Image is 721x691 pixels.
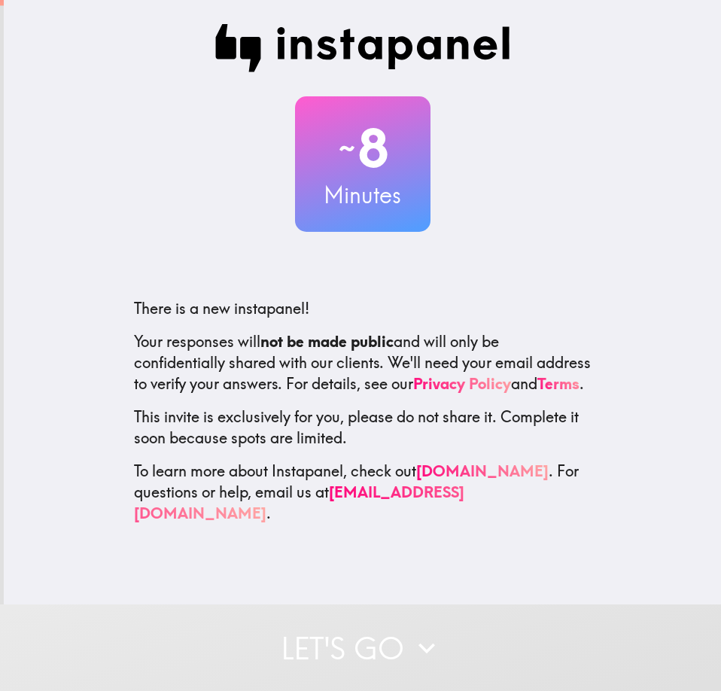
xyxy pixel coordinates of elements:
[537,374,580,393] a: Terms
[336,126,357,171] span: ~
[260,332,394,351] b: not be made public
[134,299,309,318] span: There is a new instapanel!
[134,461,592,524] p: To learn more about Instapanel, check out . For questions or help, email us at .
[215,24,510,72] img: Instapanel
[295,179,430,211] h3: Minutes
[416,461,549,480] a: [DOMAIN_NAME]
[413,374,511,393] a: Privacy Policy
[134,406,592,449] p: This invite is exclusively for you, please do not share it. Complete it soon because spots are li...
[134,482,464,522] a: [EMAIL_ADDRESS][DOMAIN_NAME]
[134,331,592,394] p: Your responses will and will only be confidentially shared with our clients. We'll need your emai...
[295,117,430,179] h2: 8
